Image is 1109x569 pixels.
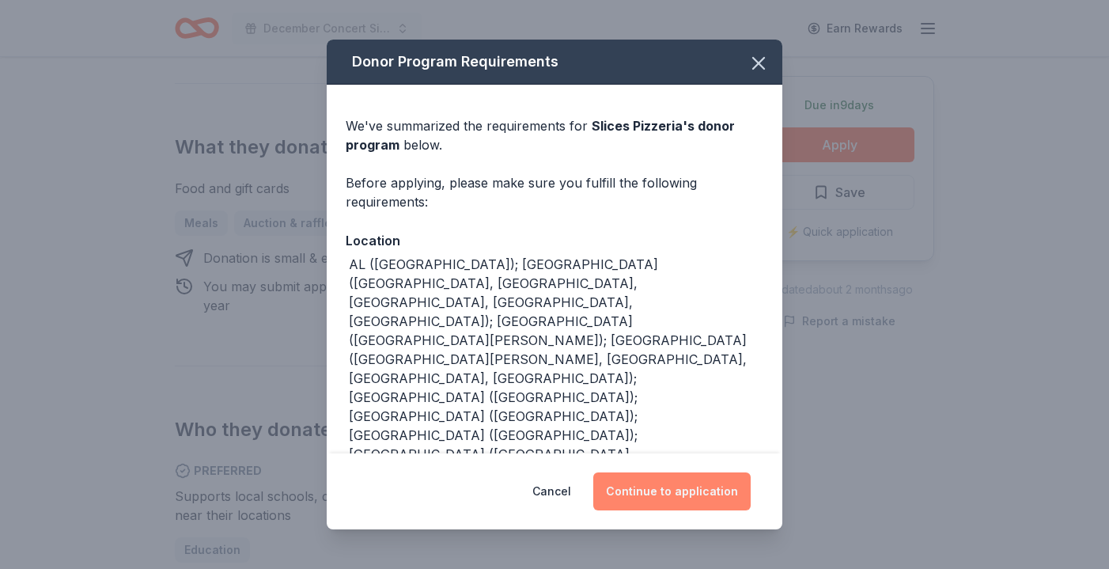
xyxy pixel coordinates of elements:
div: We've summarized the requirements for below. [346,116,763,154]
div: Location [346,230,763,251]
button: Cancel [532,472,571,510]
div: Before applying, please make sure you fulfill the following requirements: [346,173,763,211]
div: Donor Program Requirements [327,40,782,85]
button: Continue to application [593,472,751,510]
